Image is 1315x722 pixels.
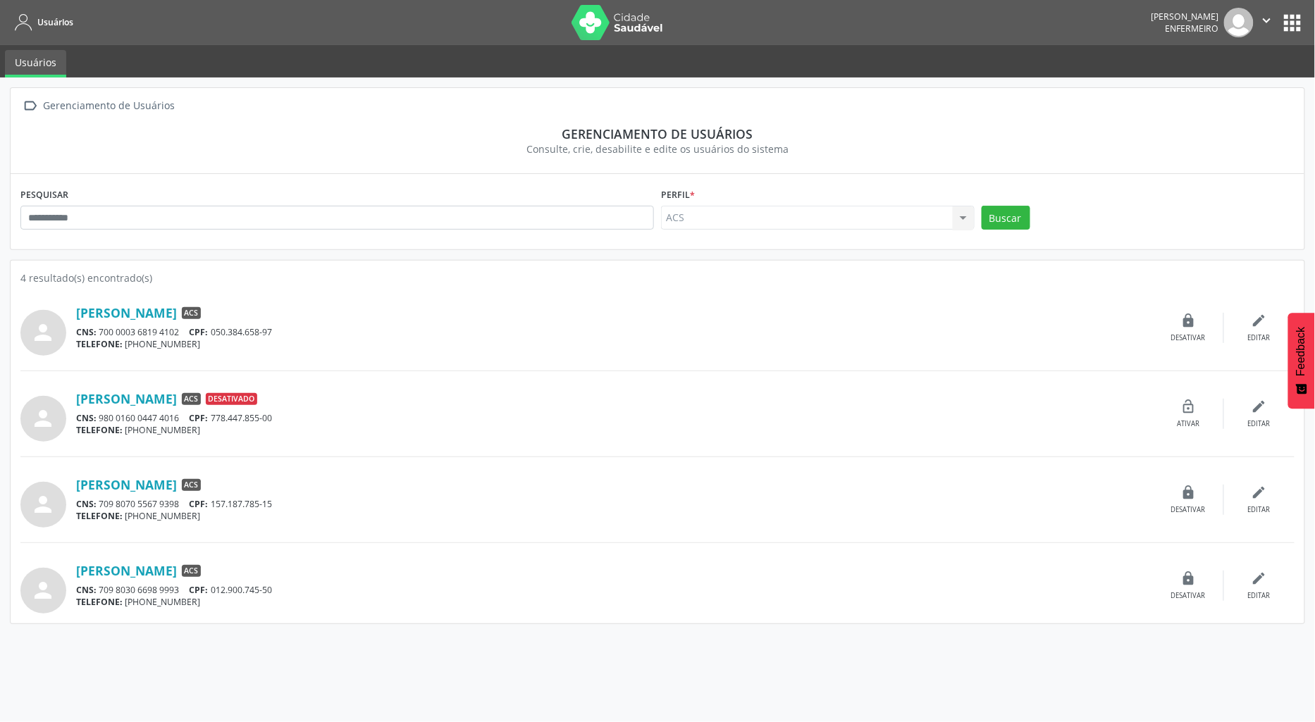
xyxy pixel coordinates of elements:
[76,326,1154,338] div: 700 0003 6819 4102 050.384.658-97
[37,16,73,28] span: Usuários
[76,391,177,406] a: [PERSON_NAME]
[182,479,201,492] span: ACS
[76,596,123,608] span: TELEFONE:
[76,412,1154,424] div: 980 0160 0447 4016 778.447.855-00
[1248,591,1271,601] div: Editar
[30,126,1285,142] div: Gerenciamento de usuários
[76,424,1154,436] div: [PHONE_NUMBER]
[31,320,56,345] i: person
[190,584,209,596] span: CPF:
[1248,333,1271,343] div: Editar
[76,326,97,338] span: CNS:
[1259,13,1275,28] i: 
[1252,485,1267,500] i: edit
[31,492,56,517] i: person
[190,498,209,510] span: CPF:
[76,510,123,522] span: TELEFONE:
[661,184,695,206] label: Perfil
[76,424,123,436] span: TELEFONE:
[76,338,1154,350] div: [PHONE_NUMBER]
[41,96,178,116] div: Gerenciamento de Usuários
[76,305,177,320] a: [PERSON_NAME]
[76,412,97,424] span: CNS:
[1252,399,1267,414] i: edit
[76,338,123,350] span: TELEFONE:
[1181,399,1197,414] i: lock_open
[1252,571,1267,586] i: edit
[1248,419,1271,429] div: Editar
[20,96,178,116] a:  Gerenciamento de Usuários
[1171,591,1206,601] div: Desativar
[1248,505,1271,515] div: Editar
[1171,505,1206,515] div: Desativar
[10,11,73,34] a: Usuários
[1181,485,1197,500] i: lock
[982,206,1030,230] button: Buscar
[76,477,177,492] a: [PERSON_NAME]
[20,96,41,116] i: 
[1224,8,1254,37] img: img
[30,142,1285,156] div: Consulte, crie, desabilite e edite os usuários do sistema
[76,498,1154,510] div: 709 8070 5567 9398 157.187.785-15
[20,270,1295,285] div: 4 resultado(s) encontrado(s)
[1181,571,1197,586] i: lock
[1171,333,1206,343] div: Desativar
[5,50,66,77] a: Usuários
[31,406,56,431] i: person
[76,498,97,510] span: CNS:
[1181,313,1197,328] i: lock
[76,510,1154,522] div: [PHONE_NUMBER]
[182,307,201,320] span: ACS
[190,412,209,424] span: CPF:
[20,184,68,206] label: PESQUISAR
[76,596,1154,608] div: [PHONE_NUMBER]
[76,584,1154,596] div: 709 8030 6698 9993 012.900.745-50
[76,584,97,596] span: CNS:
[182,393,201,406] span: ACS
[1178,419,1200,429] div: Ativar
[76,563,177,578] a: [PERSON_NAME]
[31,578,56,603] i: person
[1280,11,1305,35] button: apps
[1288,313,1315,409] button: Feedback - Mostrar pesquisa
[182,565,201,578] span: ACS
[206,393,257,406] span: Desativado
[1166,23,1219,35] span: Enfermeiro
[1252,313,1267,328] i: edit
[1254,8,1280,37] button: 
[190,326,209,338] span: CPF:
[1152,11,1219,23] div: [PERSON_NAME]
[1295,327,1308,376] span: Feedback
